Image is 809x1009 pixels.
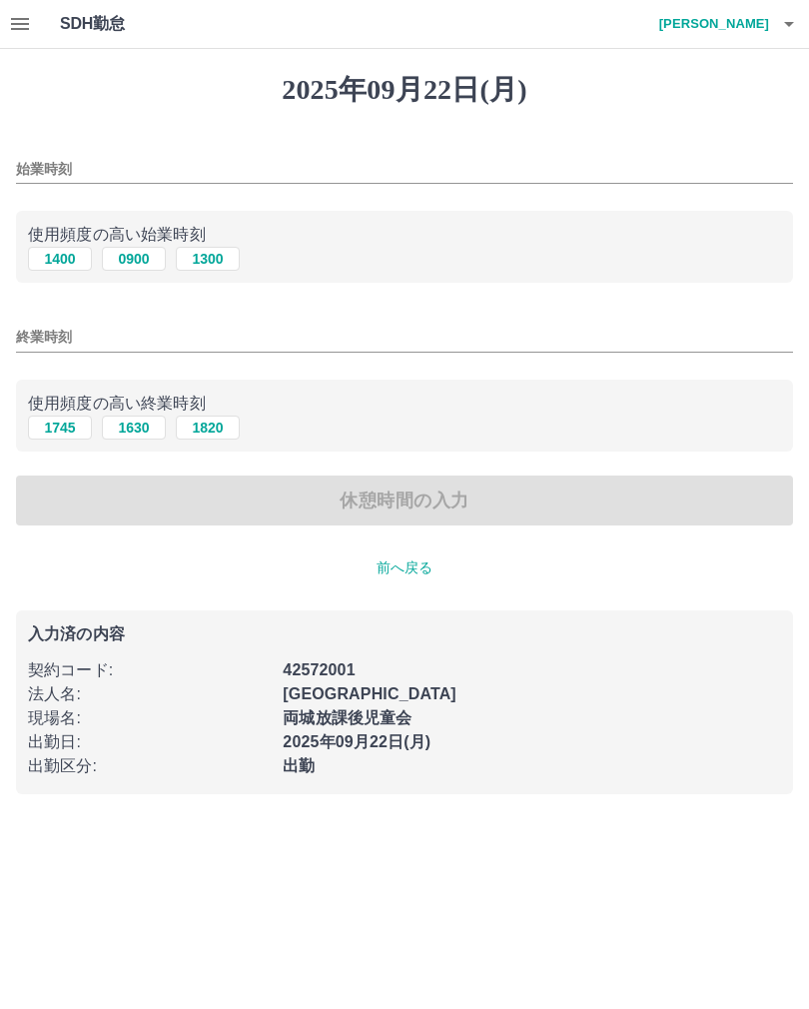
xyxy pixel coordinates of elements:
[176,247,240,271] button: 1300
[28,682,271,706] p: 法人名 :
[16,557,793,578] p: 前へ戻る
[176,416,240,440] button: 1820
[102,247,166,271] button: 0900
[28,392,781,416] p: 使用頻度の高い終業時刻
[28,223,781,247] p: 使用頻度の高い始業時刻
[283,661,355,678] b: 42572001
[283,733,430,750] b: 2025年09月22日(月)
[28,626,781,642] p: 入力済の内容
[283,757,315,774] b: 出勤
[28,730,271,754] p: 出勤日 :
[283,709,411,726] b: 両城放課後児童会
[283,685,456,702] b: [GEOGRAPHIC_DATA]
[28,416,92,440] button: 1745
[28,658,271,682] p: 契約コード :
[102,416,166,440] button: 1630
[16,73,793,107] h1: 2025年09月22日(月)
[28,247,92,271] button: 1400
[28,754,271,778] p: 出勤区分 :
[28,706,271,730] p: 現場名 :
